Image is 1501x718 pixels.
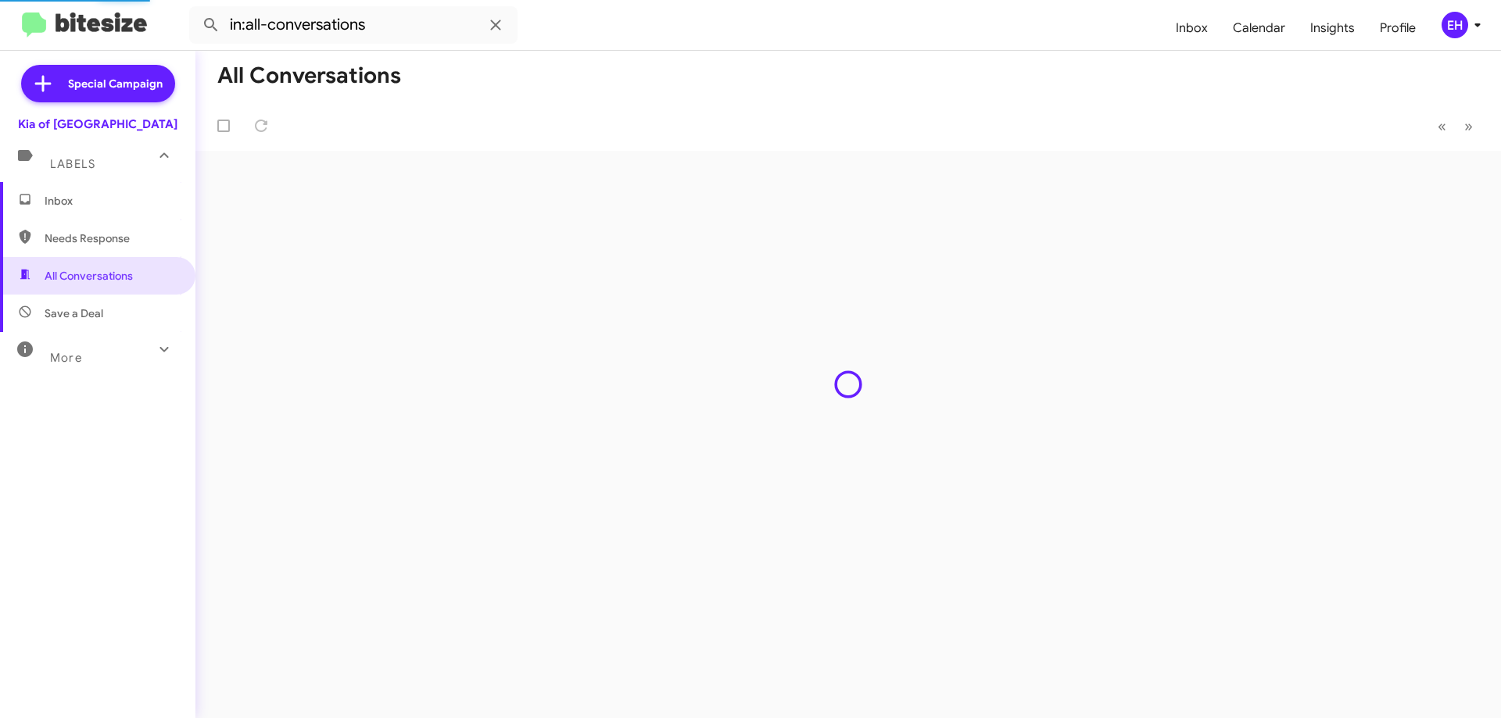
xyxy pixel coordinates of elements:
[1367,5,1428,51] a: Profile
[45,193,177,209] span: Inbox
[1464,116,1473,136] span: »
[45,268,133,284] span: All Conversations
[68,76,163,91] span: Special Campaign
[1438,116,1446,136] span: «
[1428,110,1456,142] button: Previous
[1442,12,1468,38] div: EH
[1220,5,1298,51] a: Calendar
[50,157,95,171] span: Labels
[1429,110,1482,142] nav: Page navigation example
[217,63,401,88] h1: All Conversations
[50,351,82,365] span: More
[1455,110,1482,142] button: Next
[1428,12,1484,38] button: EH
[21,65,175,102] a: Special Campaign
[45,230,177,246] span: Needs Response
[1163,5,1220,51] a: Inbox
[45,305,103,321] span: Save a Deal
[18,116,177,132] div: Kia of [GEOGRAPHIC_DATA]
[189,6,518,44] input: Search
[1298,5,1367,51] a: Insights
